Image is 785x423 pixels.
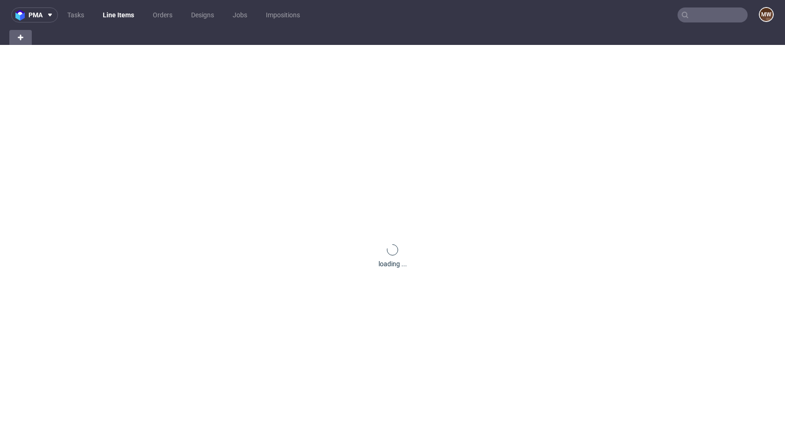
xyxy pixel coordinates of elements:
[186,7,220,22] a: Designs
[15,10,29,21] img: logo
[11,7,58,22] button: pma
[760,8,773,21] figcaption: MW
[29,12,43,18] span: pma
[147,7,178,22] a: Orders
[97,7,140,22] a: Line Items
[378,259,407,269] div: loading ...
[227,7,253,22] a: Jobs
[62,7,90,22] a: Tasks
[260,7,306,22] a: Impositions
